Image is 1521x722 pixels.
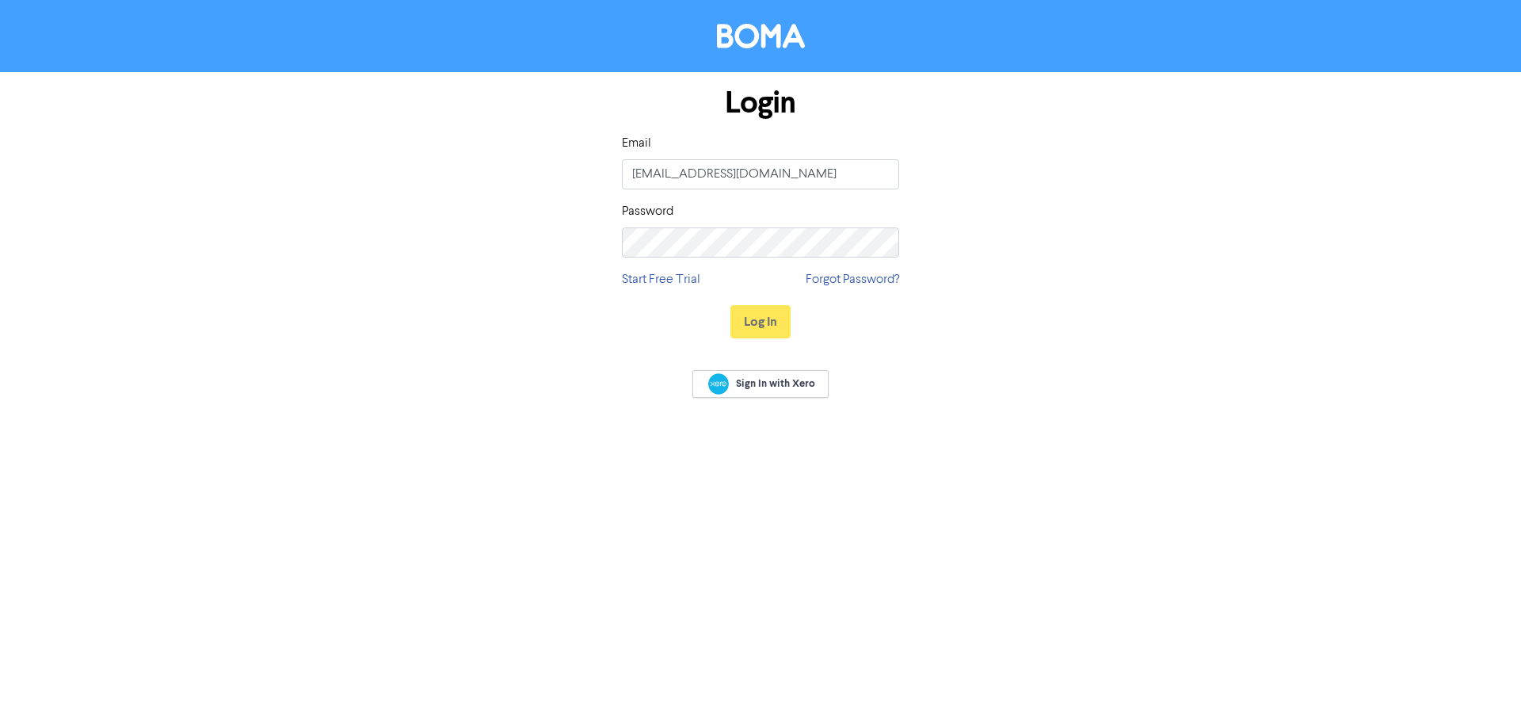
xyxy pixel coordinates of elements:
[717,24,805,48] img: BOMA Logo
[622,270,700,289] a: Start Free Trial
[622,202,673,221] label: Password
[692,370,829,398] a: Sign In with Xero
[1442,646,1521,722] iframe: Chat Widget
[622,85,899,121] h1: Login
[736,376,815,391] span: Sign In with Xero
[806,270,899,289] a: Forgot Password?
[622,134,651,153] label: Email
[708,373,729,395] img: Xero logo
[730,305,791,338] button: Log In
